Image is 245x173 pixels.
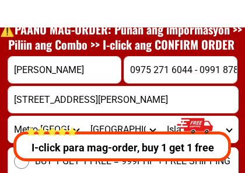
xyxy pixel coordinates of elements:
input: Input phone_number [124,57,237,83]
input: Input address [8,86,238,113]
p: I-click para mag-order, buy 1 get 1 free [10,140,235,155]
select: Select province [8,116,85,143]
input: Input full_name [8,57,121,83]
